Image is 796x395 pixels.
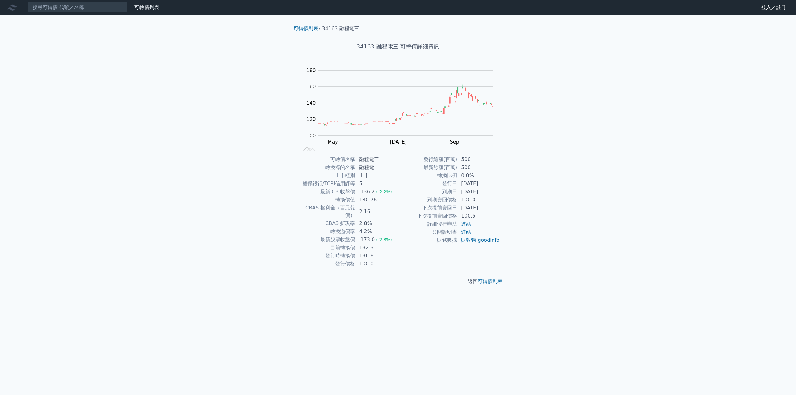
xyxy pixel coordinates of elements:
[355,252,398,260] td: 136.8
[756,2,791,12] a: 登入／註冊
[398,212,457,220] td: 下次提前賣回價格
[398,155,457,163] td: 發行總額(百萬)
[328,139,338,145] tspan: May
[457,155,500,163] td: 500
[450,139,459,145] tspan: Sep
[296,204,355,219] td: CBAS 權利金（百元報價）
[296,244,355,252] td: 目前轉換價
[398,196,457,204] td: 到期賣回價格
[306,133,316,139] tspan: 100
[306,116,316,122] tspan: 120
[457,188,500,196] td: [DATE]
[478,237,499,243] a: goodinfo
[398,220,457,228] td: 詳細發行辦法
[296,219,355,227] td: CBAS 折現率
[398,204,457,212] td: 下次提前賣回日
[294,25,320,32] li: ›
[355,172,398,180] td: 上市
[457,212,500,220] td: 100.5
[398,188,457,196] td: 到期日
[355,260,398,268] td: 100.0
[457,236,500,244] td: ,
[355,180,398,188] td: 5
[303,67,502,145] g: Chart
[306,67,316,73] tspan: 180
[398,236,457,244] td: 財務數據
[322,25,359,32] li: 34163 融程電三
[359,236,376,243] div: 173.0
[355,244,398,252] td: 132.3
[355,155,398,163] td: 融程電三
[461,229,471,235] a: 連結
[355,163,398,172] td: 融程電
[289,278,507,285] p: 返回
[296,252,355,260] td: 發行時轉換價
[296,155,355,163] td: 可轉債名稱
[296,260,355,268] td: 發行價格
[296,172,355,180] td: 上市櫃別
[296,236,355,244] td: 最新股票收盤價
[296,188,355,196] td: 最新 CB 收盤價
[457,204,500,212] td: [DATE]
[457,172,500,180] td: 0.0%
[294,25,318,31] a: 可轉債列表
[355,196,398,204] td: 130.76
[355,219,398,227] td: 2.8%
[376,189,392,194] span: (-2.2%)
[306,84,316,90] tspan: 160
[398,180,457,188] td: 發行日
[398,172,457,180] td: 轉換比例
[355,204,398,219] td: 2.16
[398,228,457,236] td: 公開說明書
[457,196,500,204] td: 100.0
[296,227,355,236] td: 轉換溢價率
[457,163,500,172] td: 500
[134,4,159,10] a: 可轉債列表
[289,42,507,51] h1: 34163 融程電三 可轉債詳細資訊
[390,139,407,145] tspan: [DATE]
[457,180,500,188] td: [DATE]
[296,196,355,204] td: 轉換價值
[27,2,127,13] input: 搜尋可轉債 代號／名稱
[478,278,502,284] a: 可轉債列表
[296,163,355,172] td: 轉換標的名稱
[359,188,376,195] div: 136.2
[398,163,457,172] td: 最新餘額(百萬)
[306,100,316,106] tspan: 140
[355,227,398,236] td: 4.2%
[461,221,471,227] a: 連結
[296,180,355,188] td: 擔保銀行/TCRI信用評等
[376,237,392,242] span: (-2.8%)
[461,237,476,243] a: 財報狗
